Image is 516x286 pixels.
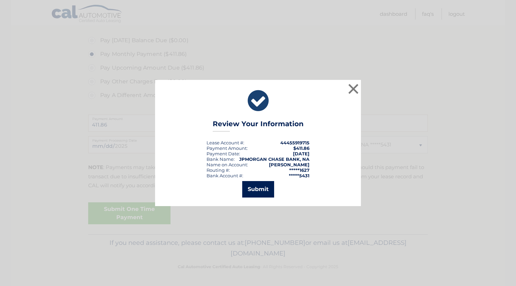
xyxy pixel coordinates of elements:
[293,151,309,156] span: [DATE]
[213,120,304,132] h3: Review Your Information
[239,156,309,162] strong: JPMORGAN CHASE BANK, NA
[207,162,248,167] div: Name on Account:
[207,151,239,156] span: Payment Date
[269,162,309,167] strong: [PERSON_NAME]
[207,145,248,151] div: Payment Amount:
[280,140,309,145] strong: 44455919715
[347,82,360,96] button: ×
[242,181,274,198] button: Submit
[207,173,243,178] div: Bank Account #:
[207,156,235,162] div: Bank Name:
[207,167,230,173] div: Routing #:
[207,140,244,145] div: Lease Account #:
[207,151,240,156] div: :
[293,145,309,151] span: $411.86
